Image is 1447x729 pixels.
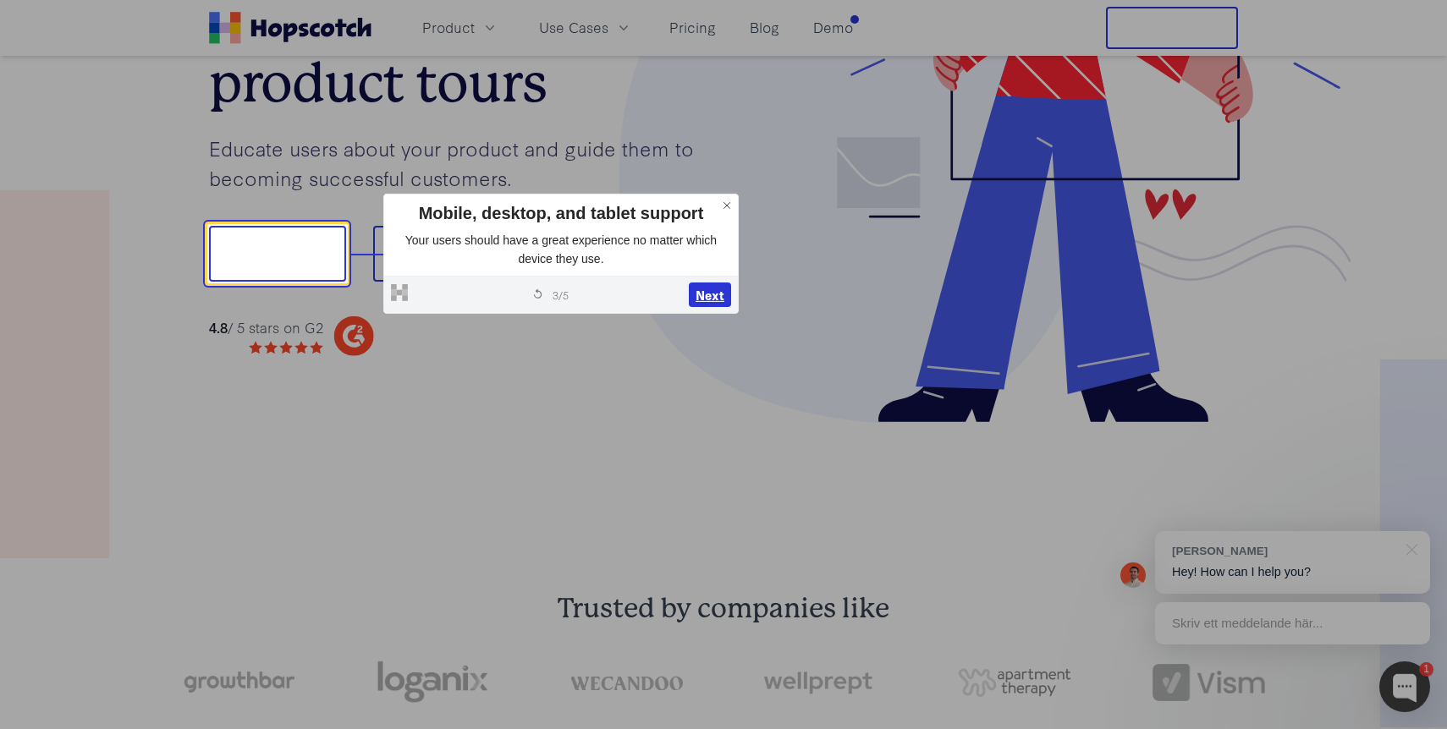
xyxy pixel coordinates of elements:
[570,674,683,690] img: wecandoo-logo
[958,668,1070,697] img: png-apartment-therapy-house-studio-apartment-home
[1419,662,1433,677] div: 1
[539,17,608,38] span: Use Cases
[373,226,537,282] button: Book a demo
[376,653,488,712] img: loganix-logo
[182,671,294,693] img: growthbar-logo
[412,14,509,41] button: Product
[743,14,786,41] a: Blog
[391,201,731,225] div: Mobile, desktop, and tablet support
[1120,562,1146,588] img: Mark Spera
[553,287,569,302] span: 3 / 5
[764,666,877,698] img: wellprept logo
[1153,664,1265,701] img: vism logo
[209,317,228,337] strong: 4.8
[209,134,723,192] p: Educate users about your product and guide them to becoming successful customers.
[689,282,731,308] button: Next
[529,14,642,41] button: Use Cases
[209,226,346,282] button: Show me!
[101,592,1346,626] h2: Trusted by companies like
[1106,7,1238,49] button: Free Trial
[1172,563,1413,581] p: Hey! How can I help you?
[806,14,860,41] a: Demo
[1172,543,1396,559] div: [PERSON_NAME]
[663,14,723,41] a: Pricing
[422,17,475,38] span: Product
[209,317,323,338] div: / 5 stars on G2
[391,232,731,268] p: Your users should have a great experience no matter which device they use.
[209,12,371,44] a: Home
[1155,602,1430,644] div: Skriv ett meddelande här...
